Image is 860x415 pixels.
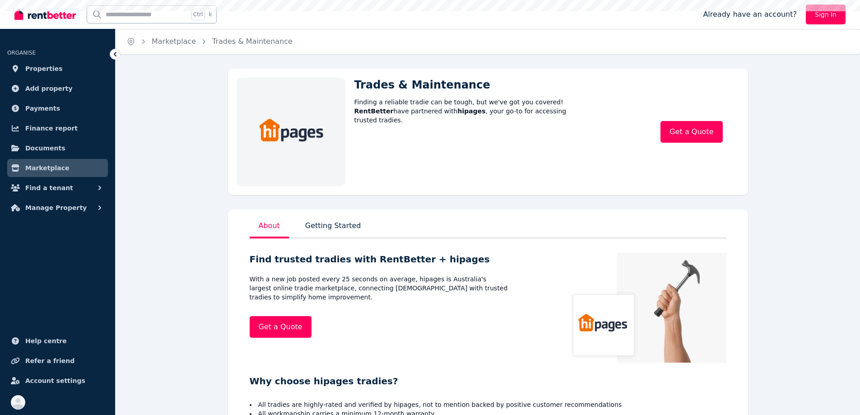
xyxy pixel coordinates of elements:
a: Get a Quote [660,121,722,143]
span: Refer a friend [25,355,74,366]
p: Getting Started [303,219,363,238]
p: With a new job posted every 25 seconds on average, hipages is Australia's largest online tradie m... [250,275,510,302]
span: Ctrl [191,9,205,20]
span: Find a tenant [25,182,73,193]
button: Find a tenant [7,179,108,197]
span: Documents [25,143,65,154]
span: Already have an account? [703,9,797,20]
a: Sign In [806,5,846,24]
span: Marketplace [25,163,69,173]
span: Properties [25,63,63,74]
img: Trades & Maintenance [567,253,726,363]
a: Finance report [7,119,108,137]
a: Properties [7,60,108,78]
a: Account settings [7,372,108,390]
span: ORGANISE [7,50,36,56]
a: Refer a friend [7,352,108,370]
a: Add property [7,79,108,98]
span: Payments [25,103,60,114]
a: Documents [7,139,108,157]
span: Help centre [25,336,67,346]
nav: Breadcrumb [116,29,303,54]
span: Account settings [25,375,85,386]
li: All tradies are highly-rated and verified by hipages, not to mention backed by positive customer ... [250,400,726,409]
a: Get a Quote [250,316,311,338]
span: Finance report [25,123,78,134]
span: Add property [25,83,73,94]
img: RentBetter [14,8,76,21]
a: Marketplace [152,37,196,46]
a: Payments [7,99,108,117]
h1: Trades & Maintenance [354,78,586,92]
h5: Find trusted tradies with RentBetter + hipages [250,253,510,266]
a: Marketplace [7,159,108,177]
a: Trades & Maintenance [212,37,293,46]
p: Finding a reliable tradie can be tough, but we've got you covered! have partnered with , your go-... [354,98,586,125]
img: Trades & Maintenance [259,115,324,145]
span: k [209,11,212,18]
p: Why choose hipages tradies? [250,375,726,387]
button: Manage Property [7,199,108,217]
b: RentBetter [354,107,394,115]
p: About [250,219,289,238]
a: Help centre [7,332,108,350]
span: Manage Property [25,202,87,213]
b: hipages [458,107,486,115]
